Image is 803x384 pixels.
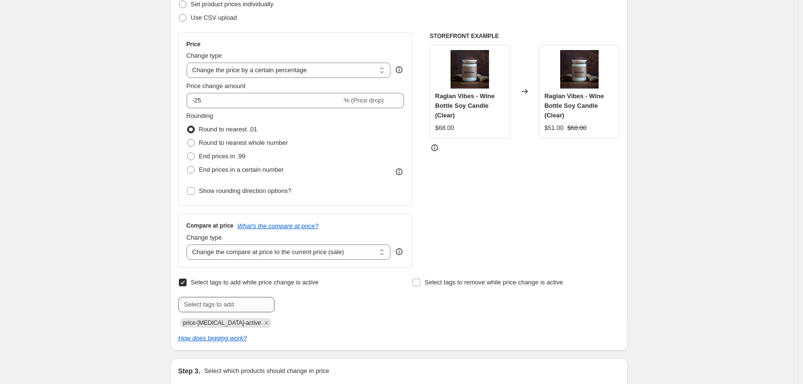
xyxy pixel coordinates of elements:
[394,65,404,75] div: help
[544,92,604,119] span: Raglan Vibes - Wine Bottle Soy Candle (Clear)
[191,14,237,21] span: Use CSV upload
[430,32,620,40] h6: STOREFRONT EXAMPLE
[183,320,261,326] span: price-change-job-active
[187,234,222,241] span: Change type
[199,187,291,194] span: Show rounding direction options?
[178,297,275,312] input: Select tags to add
[344,97,384,104] span: % (Price drop)
[425,279,563,286] span: Select tags to remove while price change is active
[187,222,234,230] h3: Compare at price
[451,50,489,89] img: clear-wine-bottle-candle-raglan-vibes-earth-candles-01_80x.jpg
[560,50,599,89] img: clear-wine-bottle-candle-raglan-vibes-earth-candles-01_80x.jpg
[238,222,319,230] button: What's the compare at price?
[191,279,319,286] span: Select tags to add while price change is active
[187,112,213,119] span: Rounding
[187,82,246,90] span: Price change amount
[567,123,587,133] strike: $68.00
[187,93,342,108] input: -15
[187,52,222,59] span: Change type
[199,166,284,173] span: End prices in a certain number
[435,123,454,133] div: $68.00
[262,319,271,327] button: Remove price-change-job-active
[178,334,247,342] a: How does tagging work?
[394,247,404,256] div: help
[178,366,201,376] h2: Step 3.
[187,40,201,48] h3: Price
[544,123,564,133] div: $51.00
[199,139,288,146] span: Round to nearest whole number
[204,366,329,376] p: Select which products should change in price
[435,92,495,119] span: Raglan Vibes - Wine Bottle Soy Candle (Clear)
[199,126,257,133] span: Round to nearest .01
[191,0,274,8] span: Set product prices individually
[199,153,246,160] span: End prices in .99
